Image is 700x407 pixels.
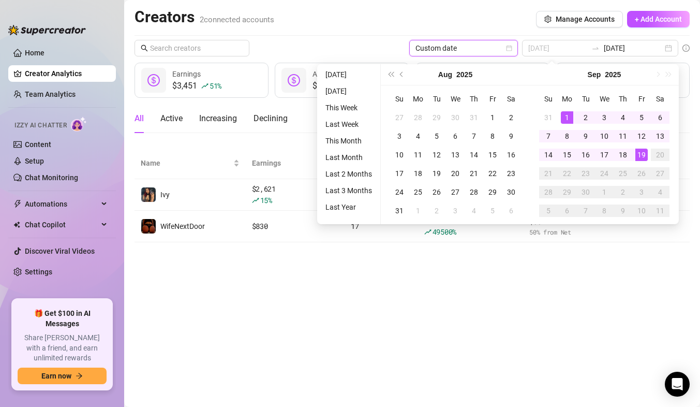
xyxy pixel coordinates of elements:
td: 2025-09-11 [614,127,632,146]
div: 31 [468,111,480,124]
th: Name [135,148,246,179]
div: 23 [579,167,592,180]
li: This Month [321,135,376,147]
td: 2025-08-20 [446,164,465,183]
div: 20 [654,149,666,161]
div: Open Intercom Messenger [665,372,690,397]
div: 4 [468,205,480,217]
span: swap-right [591,44,600,52]
td: 2025-09-03 [446,201,465,220]
td: 2025-09-26 [632,164,651,183]
li: [DATE] [321,85,376,97]
span: Name [141,157,231,169]
td: 2025-10-06 [558,201,576,220]
div: $ 830 [252,221,338,232]
td: 2025-09-04 [465,201,483,220]
img: AI Chatter [71,117,87,132]
button: Manage Accounts [536,11,623,27]
td: 2025-08-13 [446,146,465,164]
td: 2025-09-01 [409,201,427,220]
span: Earnings [252,157,330,169]
div: 18 [617,149,629,161]
div: 14 [468,149,480,161]
div: 26 [635,167,648,180]
td: 2025-08-12 [427,146,446,164]
div: 9 [617,205,629,217]
td: 2025-08-06 [446,127,465,146]
td: 2025-09-03 [595,108,614,127]
div: 5 [542,205,555,217]
td: 2025-09-01 [558,108,576,127]
td: 2025-09-13 [651,127,669,146]
td: 2025-10-07 [576,201,595,220]
td: 2025-08-27 [446,183,465,201]
div: 28 [468,186,480,198]
button: Choose a year [456,64,472,85]
button: Choose a month [438,64,452,85]
td: 2025-10-10 [632,201,651,220]
div: 1 [412,205,424,217]
span: WifeNextDoor [160,222,205,230]
span: setting [544,16,552,23]
td: 2025-10-11 [651,201,669,220]
div: 3 [449,205,461,217]
div: 8 [561,130,573,142]
span: + Add Account [635,15,682,23]
th: Sa [502,90,520,108]
th: Su [390,90,409,108]
div: 12 [635,130,648,142]
div: 15 [561,149,573,161]
div: 23 [505,167,517,180]
th: Tu [427,90,446,108]
div: 10 [393,149,406,161]
span: Chat Copilot [25,216,98,233]
div: 11 [412,149,424,161]
td: 2025-08-16 [502,146,520,164]
div: 28 [542,186,555,198]
li: Last 2 Months [321,168,376,180]
td: 2025-09-07 [539,127,558,146]
td: 2025-08-28 [465,183,483,201]
button: Previous month (PageUp) [396,64,408,85]
div: 30 [579,186,592,198]
div: 11 [617,130,629,142]
td: 2025-08-21 [465,164,483,183]
div: 5 [635,111,648,124]
td: 2025-08-29 [483,183,502,201]
td: 2025-09-16 [576,146,595,164]
button: Choose a month [588,64,601,85]
div: 10 [635,205,648,217]
span: to [591,44,600,52]
div: 20 [449,167,461,180]
td: 2025-09-24 [595,164,614,183]
td: 2025-08-31 [539,108,558,127]
div: 25 [617,167,629,180]
div: 7 [542,130,555,142]
td: 2025-09-09 [576,127,595,146]
span: 2 connected accounts [200,15,274,24]
span: 15 % [260,195,272,205]
td: 2025-09-05 [632,108,651,127]
input: Search creators [150,42,235,54]
td: 2025-10-08 [595,201,614,220]
div: 4 [412,130,424,142]
div: 2 [505,111,517,124]
div: 27 [449,186,461,198]
td: 2025-08-14 [465,146,483,164]
td: 2025-09-08 [558,127,576,146]
div: 9 [579,130,592,142]
td: 2025-07-29 [427,108,446,127]
span: Ivy [160,191,170,199]
span: 50 % from Net [529,227,600,237]
td: 2025-08-05 [427,127,446,146]
input: Start date [528,42,587,54]
td: 2025-08-11 [409,146,427,164]
div: 31 [393,205,406,217]
div: 2 [617,186,629,198]
div: 21 [468,167,480,180]
div: 4 [654,186,666,198]
a: Chat Monitoring [25,173,78,182]
span: calendar [506,45,512,51]
td: 2025-09-25 [614,164,632,183]
td: 2025-09-19 [632,146,651,164]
